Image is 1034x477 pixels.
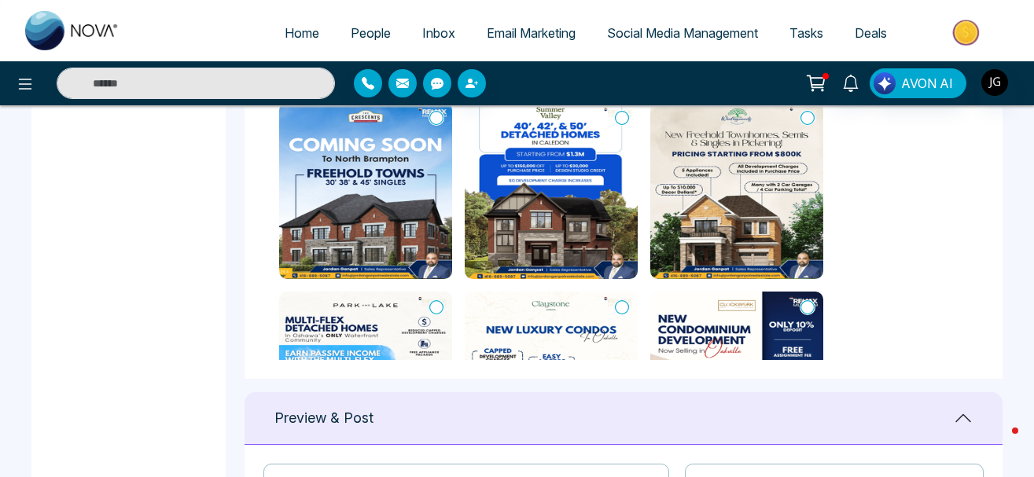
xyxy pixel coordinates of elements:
span: Deals [855,25,887,41]
span: Tasks [789,25,823,41]
img: Summer Valley Detached Homes in Caledon (52).png [465,102,638,279]
span: Inbox [422,25,455,41]
img: New Luxury Claystone Condos in Oakville (52).png [465,292,638,468]
img: Lead Flow [874,72,896,94]
span: Social Media Management [607,25,758,41]
img: Market-place.gif [911,15,1025,50]
span: Home [285,25,319,41]
img: Seaton Winding Woods (21).png [650,102,823,279]
a: Inbox [407,18,471,48]
a: People [335,18,407,48]
a: Tasks [774,18,839,48]
img: User Avatar [981,69,1008,96]
a: Deals [839,18,903,48]
a: Home [269,18,335,48]
a: Social Media Management [591,18,774,48]
img: The Crescent (21).png [279,102,452,279]
iframe: Intercom live chat [981,424,1018,461]
span: People [351,25,391,41]
img: New Condominium Development now selling in Oakville.png [650,292,823,468]
span: AVON AI [901,74,953,93]
h1: Preview & Post [274,409,373,427]
img: Park and Lake in Oshawa (27).png [279,292,452,468]
span: Email Marketing [487,25,576,41]
button: AVON AI [870,68,966,98]
img: Nova CRM Logo [25,11,120,50]
a: Email Marketing [471,18,591,48]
